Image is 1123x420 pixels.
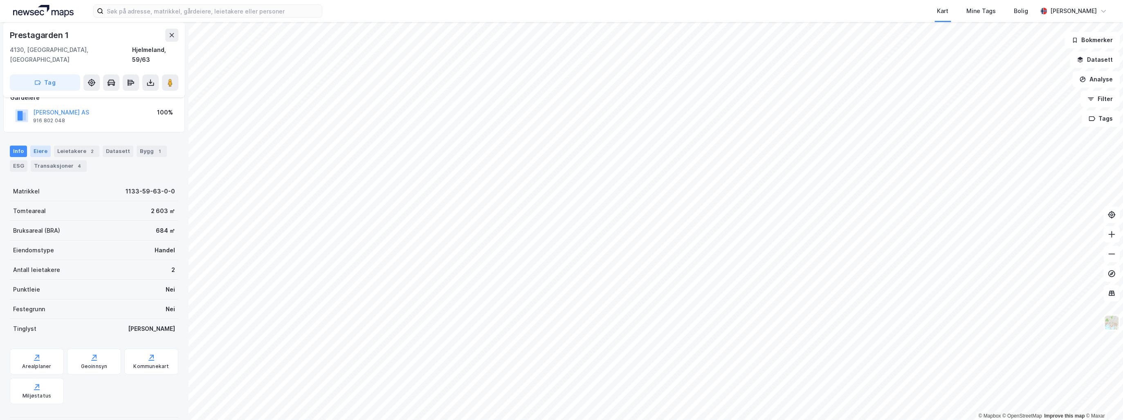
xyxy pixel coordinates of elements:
[1104,315,1119,330] img: Z
[13,186,40,196] div: Matrikkel
[171,265,175,275] div: 2
[137,146,167,157] div: Bygg
[13,265,60,275] div: Antall leietakere
[1065,32,1120,48] button: Bokmerker
[31,160,87,172] div: Transaksjoner
[155,147,164,155] div: 1
[166,285,175,294] div: Nei
[54,146,99,157] div: Leietakere
[10,74,80,91] button: Tag
[13,245,54,255] div: Eiendomstype
[155,245,175,255] div: Handel
[13,5,74,17] img: logo.a4113a55bc3d86da70a041830d287a7e.svg
[30,146,51,157] div: Eiere
[81,363,108,370] div: Geoinnsyn
[10,29,70,42] div: Prestagarden 1
[10,93,178,103] div: Gårdeiere
[937,6,948,16] div: Kart
[88,147,96,155] div: 2
[1082,110,1120,127] button: Tags
[966,6,996,16] div: Mine Tags
[13,206,46,216] div: Tomteareal
[156,226,175,236] div: 684 ㎡
[157,108,173,117] div: 100%
[1072,71,1120,88] button: Analyse
[13,285,40,294] div: Punktleie
[103,146,133,157] div: Datasett
[151,206,175,216] div: 2 603 ㎡
[10,160,27,172] div: ESG
[13,304,45,314] div: Festegrunn
[1014,6,1028,16] div: Bolig
[22,363,51,370] div: Arealplaner
[103,5,322,17] input: Søk på adresse, matrikkel, gårdeiere, leietakere eller personer
[126,186,175,196] div: 1133-59-63-0-0
[1044,413,1085,419] a: Improve this map
[1050,6,1097,16] div: [PERSON_NAME]
[22,393,51,399] div: Miljøstatus
[128,324,175,334] div: [PERSON_NAME]
[33,117,65,124] div: 916 802 048
[13,226,60,236] div: Bruksareal (BRA)
[1002,413,1042,419] a: OpenStreetMap
[166,304,175,314] div: Nei
[978,413,1001,419] a: Mapbox
[1080,91,1120,107] button: Filter
[133,363,169,370] div: Kommunekart
[1082,381,1123,420] iframe: Chat Widget
[13,324,36,334] div: Tinglyst
[75,162,83,170] div: 4
[132,45,178,65] div: Hjelmeland, 59/63
[1082,381,1123,420] div: Kontrollprogram for chat
[1070,52,1120,68] button: Datasett
[10,146,27,157] div: Info
[10,45,132,65] div: 4130, [GEOGRAPHIC_DATA], [GEOGRAPHIC_DATA]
